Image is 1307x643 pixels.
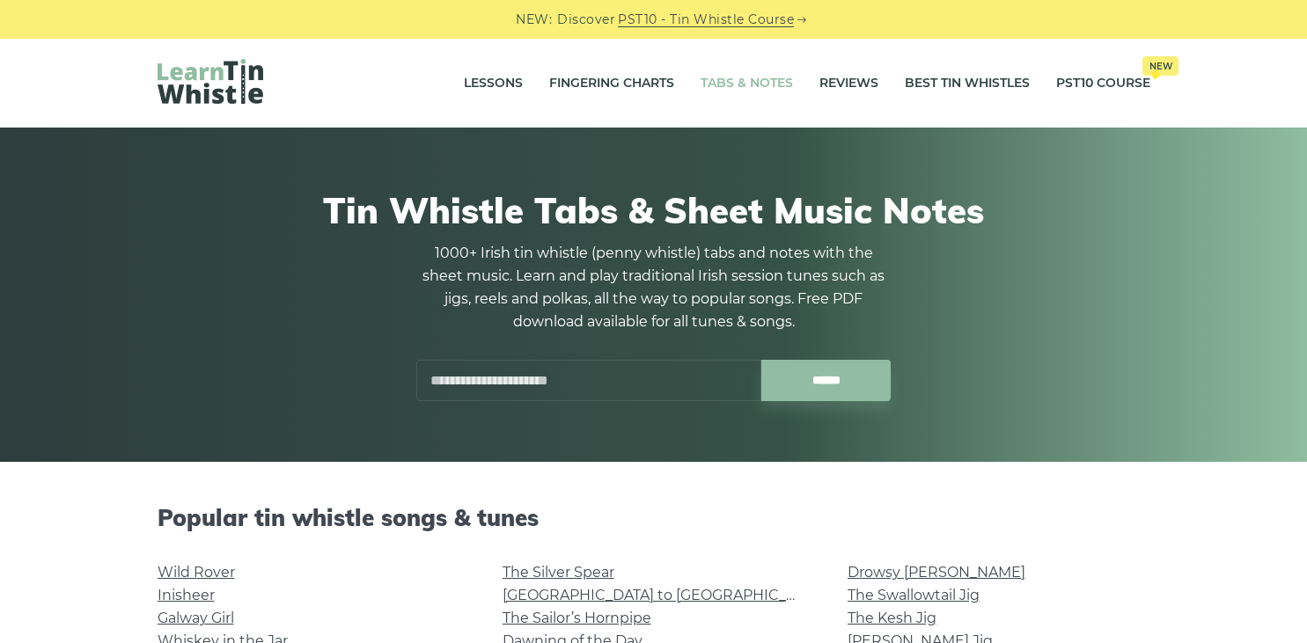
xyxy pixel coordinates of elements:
[905,62,1030,106] a: Best Tin Whistles
[1142,56,1179,76] span: New
[503,610,651,626] a: The Sailor’s Hornpipe
[503,587,827,603] a: [GEOGRAPHIC_DATA] to [GEOGRAPHIC_DATA]
[158,59,263,104] img: LearnTinWhistle.com
[503,564,614,581] a: The Silver Spear
[819,62,878,106] a: Reviews
[158,610,234,626] a: Galway Girl
[158,564,235,581] a: Wild Rover
[701,62,793,106] a: Tabs & Notes
[464,62,523,106] a: Lessons
[848,564,1025,581] a: Drowsy [PERSON_NAME]
[416,242,892,333] p: 1000+ Irish tin whistle (penny whistle) tabs and notes with the sheet music. Learn and play tradi...
[549,62,674,106] a: Fingering Charts
[1056,62,1150,106] a: PST10 CourseNew
[158,189,1150,231] h1: Tin Whistle Tabs & Sheet Music Notes
[848,587,980,603] a: The Swallowtail Jig
[848,610,936,626] a: The Kesh Jig
[158,504,1150,531] h2: Popular tin whistle songs & tunes
[158,587,215,603] a: Inisheer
